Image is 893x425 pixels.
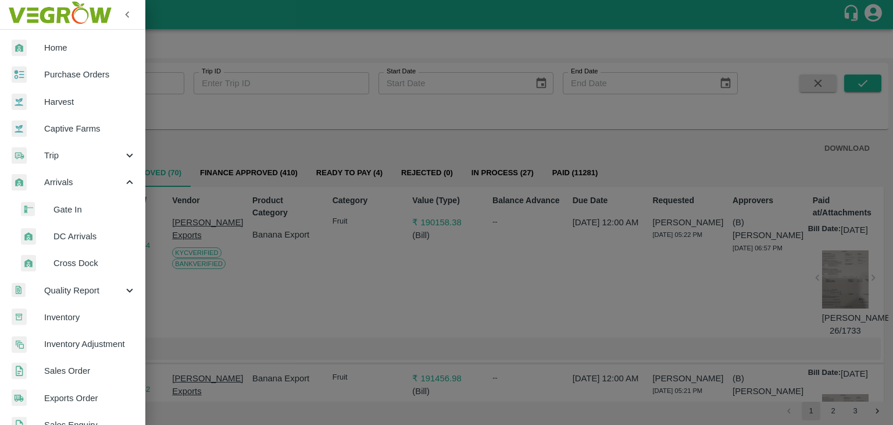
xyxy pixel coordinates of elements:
[12,336,27,353] img: inventory
[9,196,145,223] a: gateinGate In
[12,66,27,83] img: reciept
[12,174,27,191] img: whArrival
[9,250,145,277] a: whArrivalCross Dock
[44,392,136,405] span: Exports Order
[12,389,27,406] img: shipments
[12,40,27,56] img: whArrival
[53,257,136,270] span: Cross Dock
[44,122,136,135] span: Captive Farms
[53,230,136,243] span: DC Arrivals
[44,176,123,189] span: Arrivals
[44,311,136,324] span: Inventory
[44,284,123,297] span: Quality Report
[21,228,36,245] img: whArrival
[21,255,36,272] img: whArrival
[53,203,136,216] span: Gate In
[44,68,136,81] span: Purchase Orders
[12,120,27,137] img: harvest
[12,147,27,164] img: delivery
[12,283,26,297] img: qualityReport
[44,95,136,108] span: Harvest
[12,309,27,325] img: whInventory
[44,149,123,162] span: Trip
[9,223,145,250] a: whArrivalDC Arrivals
[12,93,27,111] img: harvest
[12,363,27,380] img: sales
[44,338,136,350] span: Inventory Adjustment
[44,364,136,377] span: Sales Order
[21,202,35,217] img: gatein
[44,41,136,54] span: Home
